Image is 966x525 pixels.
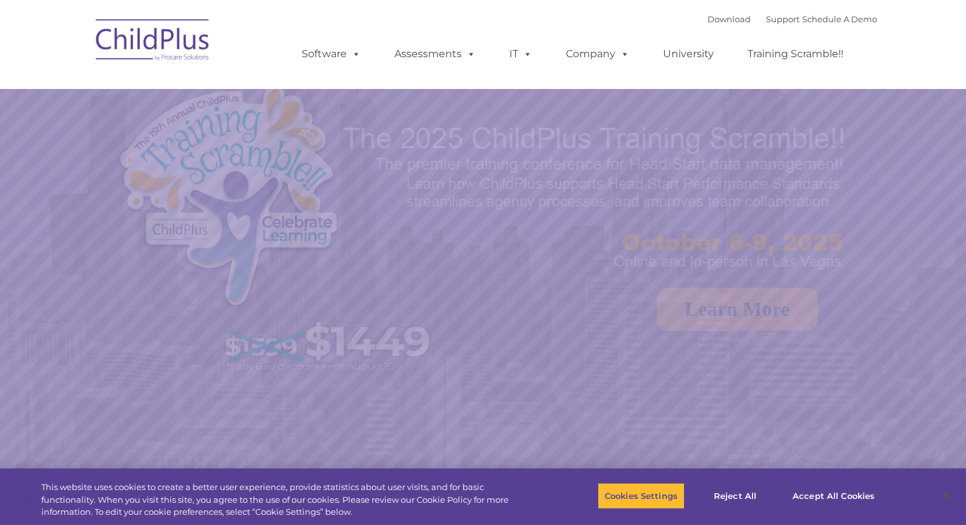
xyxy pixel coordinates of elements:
[598,482,685,509] button: Cookies Settings
[766,14,800,24] a: Support
[657,288,818,331] a: Learn More
[41,481,532,519] div: This website uses cookies to create a better user experience, provide statistics about user visit...
[708,14,877,24] font: |
[802,14,877,24] a: Schedule A Demo
[553,41,642,67] a: Company
[708,14,751,24] a: Download
[735,41,856,67] a: Training Scramble!!
[650,41,727,67] a: University
[932,482,960,510] button: Close
[786,482,882,509] button: Accept All Cookies
[90,10,217,74] img: ChildPlus by Procare Solutions
[382,41,488,67] a: Assessments
[695,482,775,509] button: Reject All
[497,41,545,67] a: IT
[289,41,373,67] a: Software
